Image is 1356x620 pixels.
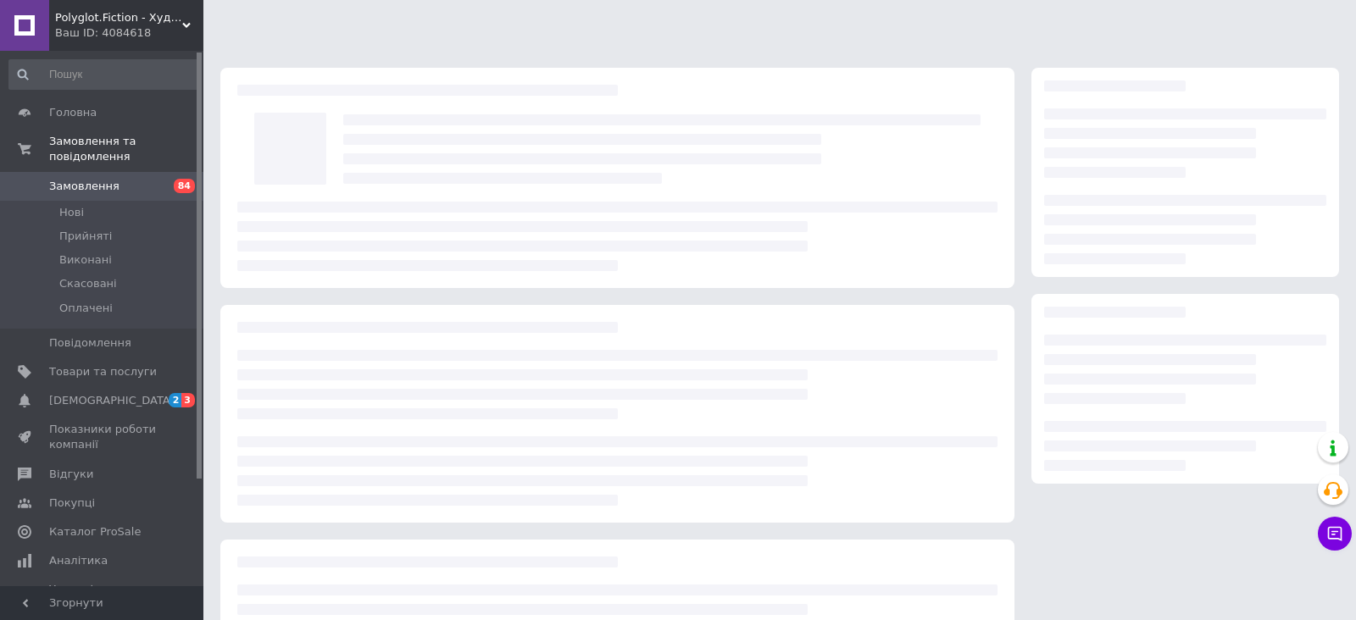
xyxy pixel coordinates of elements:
span: Прийняті [59,229,112,244]
button: Чат з покупцем [1318,517,1352,551]
span: Каталог ProSale [49,524,141,540]
span: Товари та послуги [49,364,157,379]
span: Показники роботи компанії [49,422,157,452]
span: 2 [169,393,182,407]
span: Покупці [49,495,95,511]
span: Головна [49,105,97,120]
span: [DEMOGRAPHIC_DATA] [49,393,175,408]
span: Polyglot.Fiction - Художня література без кордонів! [55,10,182,25]
span: Оплачені [59,301,113,316]
span: Нові [59,205,84,220]
span: 84 [174,179,195,193]
div: Ваш ID: 4084618 [55,25,203,41]
span: Скасовані [59,276,117,291]
span: Замовлення та повідомлення [49,134,203,164]
span: Аналітика [49,553,108,568]
span: Замовлення [49,179,119,194]
input: Пошук [8,59,200,90]
span: Управління сайтом [49,582,157,612]
span: Повідомлення [49,335,131,351]
span: Відгуки [49,467,93,482]
span: Виконані [59,252,112,268]
span: 3 [181,393,195,407]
